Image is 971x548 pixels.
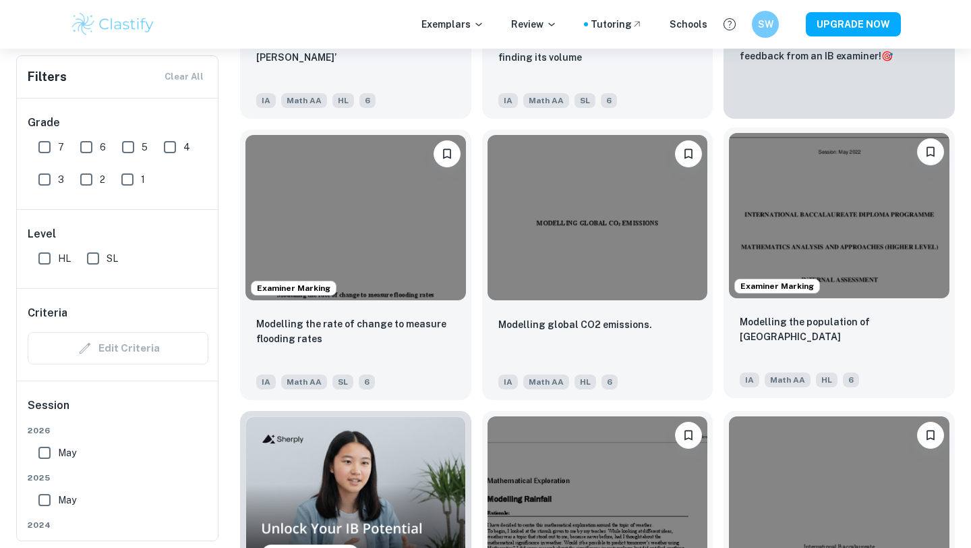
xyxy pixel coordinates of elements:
span: 6 [100,140,106,155]
img: Math AA IA example thumbnail: Modelling the rate of change to measure [245,135,466,300]
p: Modelling the rate of change to measure flooding rates [256,317,455,346]
img: Math AA IA example thumbnail: Modelling the population of Singapore [729,133,949,298]
button: Bookmark [917,138,944,165]
span: HL [332,93,354,108]
span: 2026 [28,424,208,437]
p: Modelling the population of Singapore [740,314,939,344]
span: Math AA [523,375,569,389]
a: BookmarkModelling global CO2 emissions.IAMath AAHL6 [482,130,713,400]
span: Examiner Marking [735,280,819,292]
span: SL [107,251,118,266]
img: Math AA IA example thumbnail: Modelling global CO2 emissions. [488,135,708,300]
span: Examiner Marking [252,282,336,294]
span: 5 [142,140,148,155]
span: May [58,493,76,508]
button: UPGRADE NOW [806,12,901,36]
span: IA [498,93,518,108]
h6: Filters [28,67,67,86]
p: Modelling ‘Bo’ from ‘Crayon Shin-Chan’ [256,35,455,65]
h6: Session [28,398,208,424]
a: Tutoring [591,17,643,32]
button: Bookmark [675,422,702,449]
p: Modelling global CO2 emissions. [498,317,652,332]
span: 2025 [28,472,208,484]
span: 6 [359,375,375,389]
span: Math AA [765,373,811,387]
span: 🎯 [881,51,893,61]
a: Examiner MarkingBookmarkModelling the population of SingaporeIAMath AAHL6 [724,130,955,400]
button: Help and Feedback [718,13,741,36]
span: 6 [843,373,859,387]
h6: Criteria [28,305,67,321]
button: Bookmark [434,140,461,167]
span: Math AA [281,93,327,108]
span: IA [498,375,518,389]
p: Modelling a Tailor’s Mannequin and finding its volume [498,35,697,65]
span: 2 [100,172,105,187]
span: IA [740,373,759,387]
span: IA [256,93,276,108]
span: 6 [601,375,618,389]
div: Criteria filters are unavailable when searching by topic [28,332,208,364]
span: Math AA [281,375,327,389]
button: Bookmark [917,422,944,449]
span: HL [816,373,837,387]
span: 2024 [28,519,208,531]
span: SL [575,93,595,108]
span: HL [575,375,596,389]
h6: SW [758,17,773,32]
span: 6 [601,93,617,108]
span: IA [256,375,276,389]
span: SL [332,375,353,389]
span: 6 [359,93,376,108]
span: 3 [58,172,64,187]
h6: Grade [28,115,208,131]
button: Bookmark [675,140,702,167]
img: Clastify logo [70,11,156,38]
span: 7 [58,140,64,155]
a: Examiner MarkingBookmarkModelling the rate of change to measure flooding ratesIAMath AASL6 [240,130,471,400]
p: Want full marks on your IA ? Get expert feedback from an IB examiner! [740,34,939,63]
button: SW [752,11,779,38]
span: 4 [183,140,190,155]
a: Schools [670,17,707,32]
span: May [58,445,76,460]
p: Exemplars [421,17,484,32]
p: Review [511,17,557,32]
h6: Level [28,226,208,242]
span: 1 [141,172,145,187]
span: HL [58,251,71,266]
span: Math AA [523,93,569,108]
